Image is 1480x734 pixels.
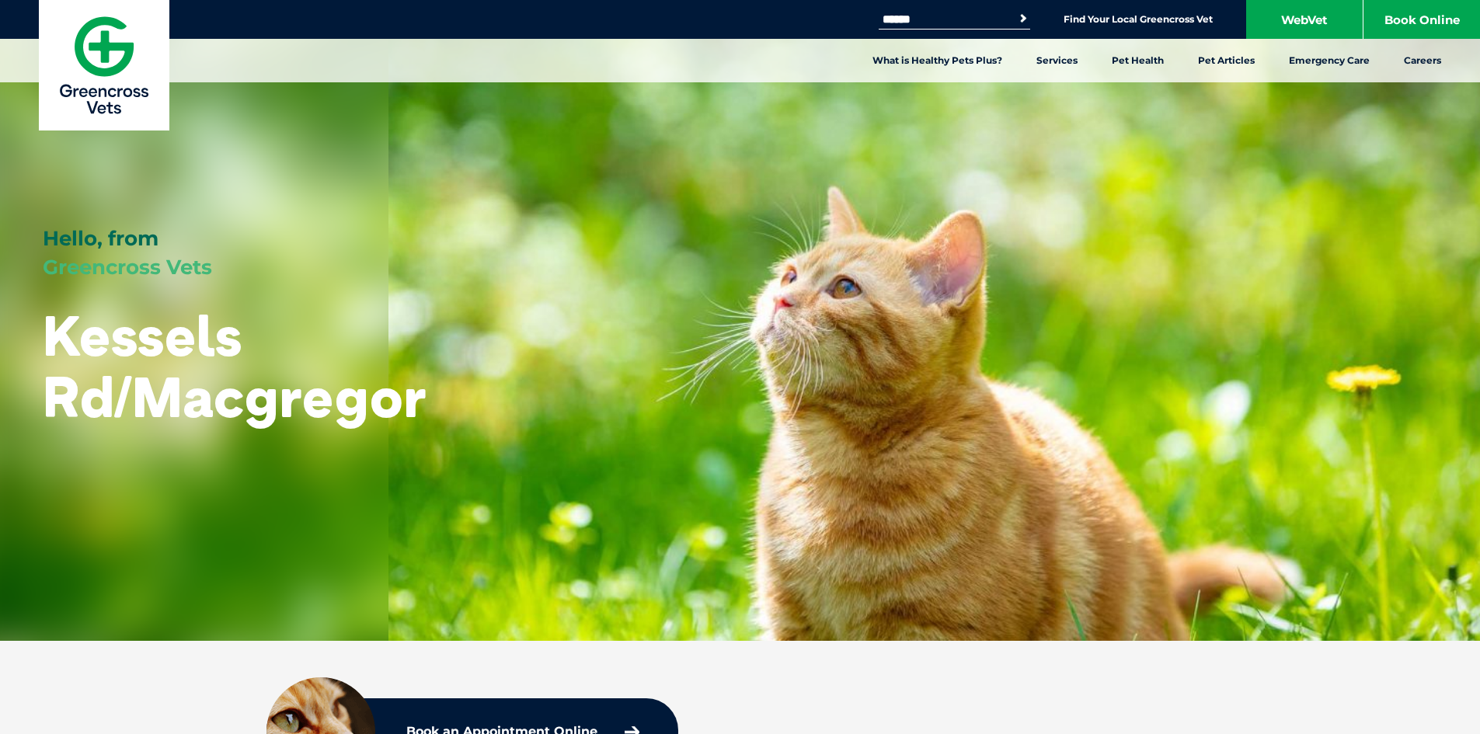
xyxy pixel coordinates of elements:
[855,39,1019,82] a: What is Healthy Pets Plus?
[43,304,427,427] h1: Kessels Rd/Macgregor
[1181,39,1272,82] a: Pet Articles
[1019,39,1095,82] a: Services
[1095,39,1181,82] a: Pet Health
[43,226,158,251] span: Hello, from
[1015,11,1031,26] button: Search
[43,255,212,280] span: Greencross Vets
[1272,39,1387,82] a: Emergency Care
[1387,39,1458,82] a: Careers
[1064,13,1213,26] a: Find Your Local Greencross Vet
